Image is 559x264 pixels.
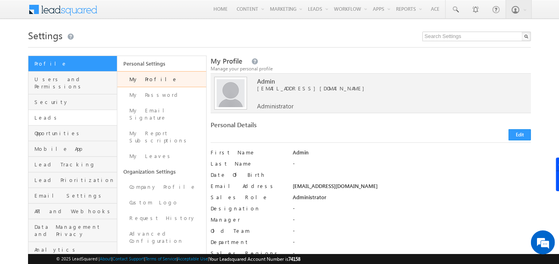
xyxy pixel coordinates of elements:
[178,256,208,261] a: Acceptable Use
[257,78,513,85] span: Admin
[28,56,117,72] a: Profile
[28,29,62,42] span: Settings
[117,87,206,103] a: My Password
[422,32,531,41] input: Search Settings
[34,223,115,238] span: Data Management and Privacy
[34,246,115,253] span: Analytics
[211,121,367,132] div: Personal Details
[257,85,513,92] span: [EMAIL_ADDRESS][DOMAIN_NAME]
[293,182,531,194] div: [EMAIL_ADDRESS][DOMAIN_NAME]
[211,65,531,72] div: Manage your personal profile
[100,256,111,261] a: About
[257,102,294,110] span: Administrator
[293,160,531,171] div: -
[34,176,115,184] span: Lead Prioritization
[117,56,206,71] a: Personal Settings
[28,72,117,94] a: Users and Permissions
[113,256,144,261] a: Contact Support
[34,208,115,215] span: API and Webhooks
[145,256,177,261] a: Terms of Service
[117,148,206,164] a: My Leaves
[34,98,115,106] span: Security
[293,216,531,227] div: -
[293,149,531,160] div: Admin
[28,141,117,157] a: Mobile App
[117,164,206,179] a: Organization Settings
[211,160,285,167] label: Last Name
[34,161,115,168] span: Lead Tracking
[28,94,117,110] a: Security
[211,194,285,201] label: Sales Role
[28,126,117,141] a: Opportunities
[211,205,285,212] label: Designation
[34,76,115,90] span: Users and Permissions
[28,188,117,204] a: Email Settings
[211,216,285,223] label: Manager
[211,238,285,246] label: Department
[293,227,531,238] div: -
[28,110,117,126] a: Leads
[293,250,531,261] div: -
[509,129,531,140] button: Edit
[211,227,285,234] label: Old Team
[211,56,242,66] span: My Profile
[293,194,531,205] div: Administrator
[117,103,206,126] a: My Email Signature
[34,60,115,67] span: Profile
[28,242,117,258] a: Analytics
[34,192,115,199] span: Email Settings
[117,226,206,249] a: Advanced Configuration
[209,256,301,262] span: Your Leadsquared Account Number is
[56,255,301,263] span: © 2025 LeadSquared | | | | |
[211,149,285,156] label: First Name
[28,204,117,219] a: API and Webhooks
[293,238,531,250] div: -
[289,256,301,262] span: 74158
[117,126,206,148] a: My Report Subscriptions
[211,171,285,178] label: Date Of Birth
[117,210,206,226] a: Request History
[117,71,206,87] a: My Profile
[28,219,117,242] a: Data Management and Privacy
[211,182,285,190] label: Email Address
[117,179,206,195] a: Company Profile
[211,250,285,257] label: Sales Regions
[293,205,531,216] div: -
[34,130,115,137] span: Opportunities
[117,195,206,210] a: Custom Logo
[117,249,206,264] a: Billing and Usage
[34,114,115,121] span: Leads
[28,172,117,188] a: Lead Prioritization
[34,145,115,152] span: Mobile App
[28,157,117,172] a: Lead Tracking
